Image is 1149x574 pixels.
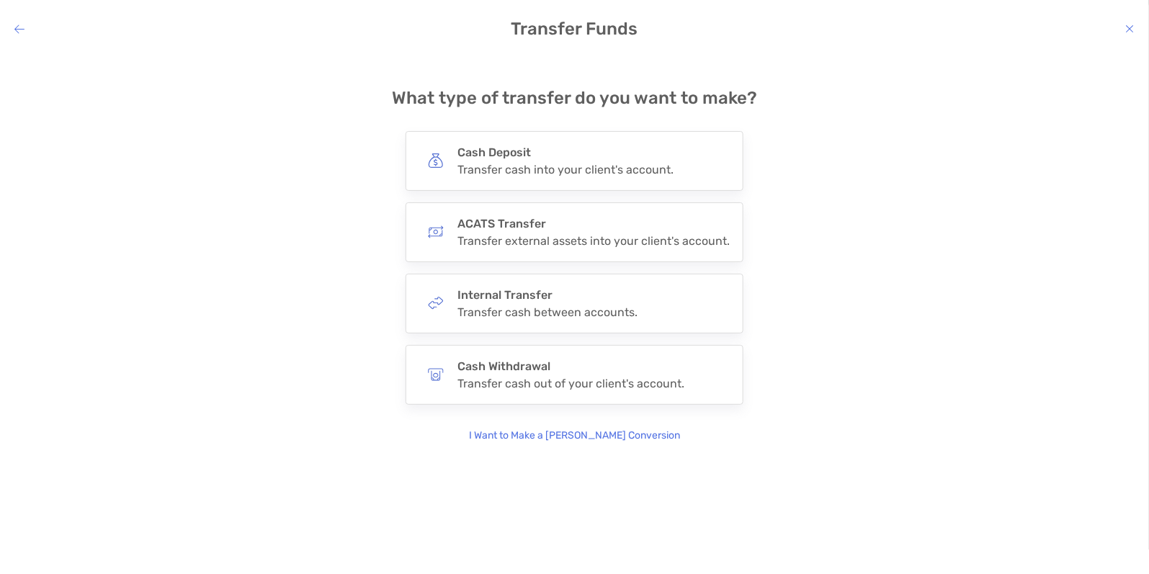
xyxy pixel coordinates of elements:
img: button icon [428,367,444,382]
h4: ACATS Transfer [457,217,730,230]
div: Transfer cash into your client's account. [457,163,674,176]
img: button icon [428,153,444,169]
h4: Cash Deposit [457,145,674,159]
h4: Cash Withdrawal [457,359,684,373]
p: I Want to Make a [PERSON_NAME] Conversion [469,428,680,444]
img: button icon [428,224,444,240]
div: Transfer cash between accounts. [457,305,638,319]
img: button icon [428,295,444,311]
div: Transfer external assets into your client's account. [457,234,730,248]
div: Transfer cash out of your client's account. [457,377,684,390]
h4: What type of transfer do you want to make? [392,88,757,108]
h4: Internal Transfer [457,288,638,302]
